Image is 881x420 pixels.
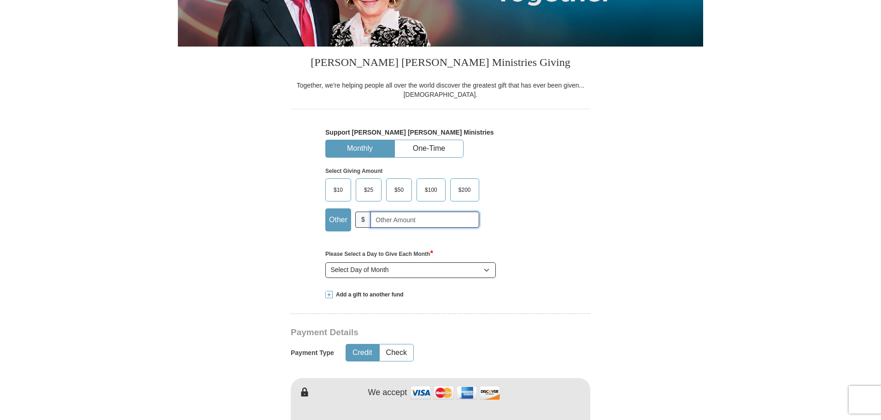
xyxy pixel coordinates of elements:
span: $100 [420,183,442,197]
span: $50 [390,183,408,197]
span: $ [355,212,371,228]
label: Other [326,209,351,231]
strong: Select Giving Amount [325,168,382,174]
span: Add a gift to another fund [333,291,404,299]
input: Other Amount [370,212,479,228]
button: Credit [346,344,379,361]
img: credit cards accepted [409,383,501,402]
span: $25 [359,183,378,197]
h3: [PERSON_NAME] [PERSON_NAME] Ministries Giving [291,47,590,81]
button: One-Time [395,140,463,157]
h3: Payment Details [291,327,526,338]
h5: Payment Type [291,349,334,357]
h4: We accept [368,388,407,398]
span: $200 [454,183,476,197]
strong: Please Select a Day to Give Each Month [325,251,433,257]
button: Check [380,344,413,361]
h5: Support [PERSON_NAME] [PERSON_NAME] Ministries [325,129,556,136]
span: $10 [329,183,347,197]
button: Monthly [326,140,394,157]
div: Together, we're helping people all over the world discover the greatest gift that has ever been g... [291,81,590,99]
